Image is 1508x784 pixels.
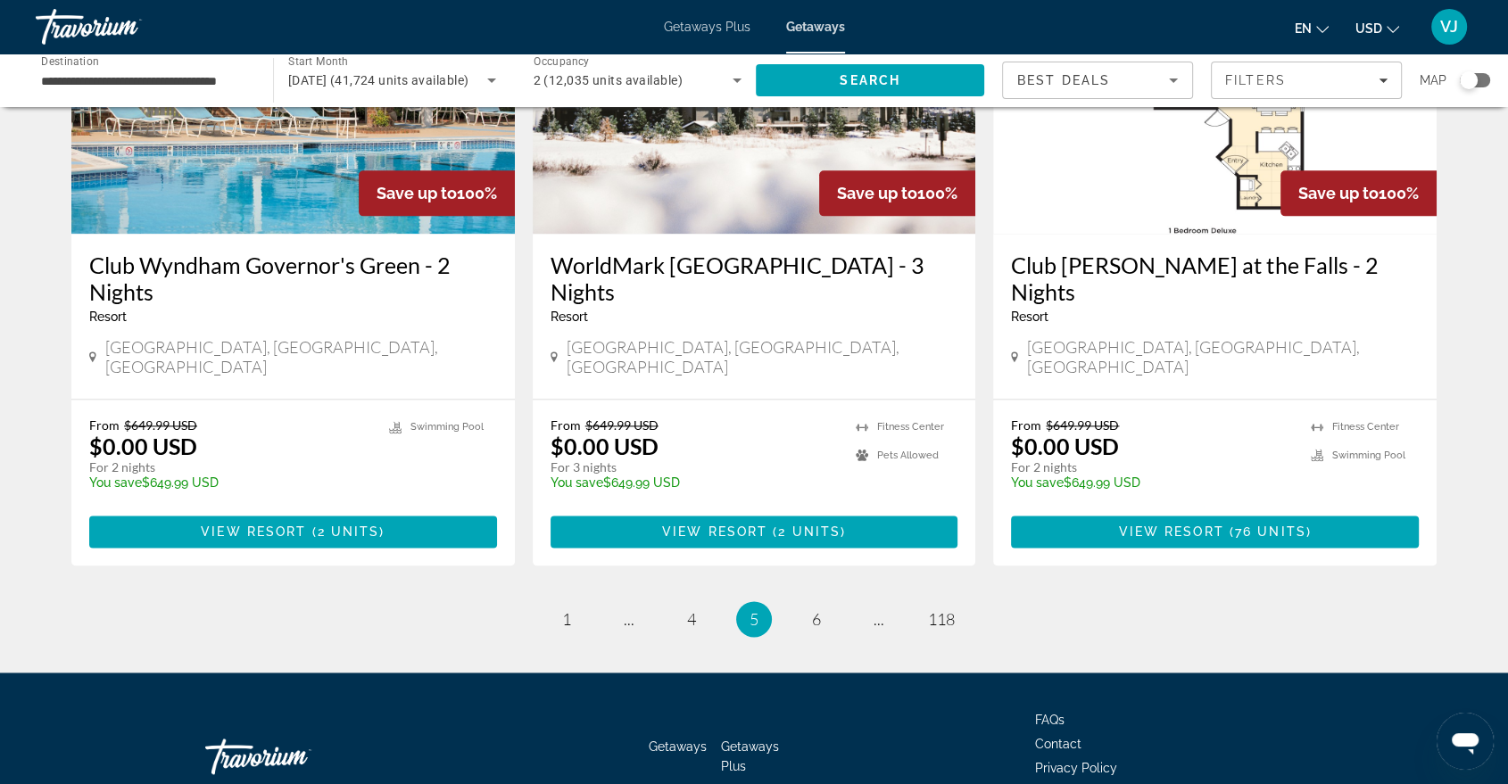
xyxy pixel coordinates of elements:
a: Getaways Plus [664,20,750,34]
span: en [1295,21,1312,36]
a: Club [PERSON_NAME] at the Falls - 2 Nights [1011,252,1419,305]
span: $649.99 USD [585,417,659,433]
nav: Pagination [71,601,1437,637]
span: 2 units [778,524,841,539]
span: 1 [562,609,571,629]
span: 118 [928,609,955,629]
p: $649.99 USD [89,475,371,490]
p: $0.00 USD [551,433,659,459]
span: Pets Allowed [877,450,939,461]
button: Search [756,64,984,96]
span: [GEOGRAPHIC_DATA], [GEOGRAPHIC_DATA], [GEOGRAPHIC_DATA] [1027,337,1419,376]
span: 76 units [1235,524,1306,539]
div: 100% [819,170,975,216]
button: Filters [1211,62,1402,99]
span: 6 [812,609,821,629]
span: Search [840,73,900,87]
button: View Resort(76 units) [1011,516,1419,548]
span: Save up to [837,184,917,202]
iframe: Button to launch messaging window [1437,713,1494,770]
span: Resort [551,309,588,324]
p: $649.99 USD [1011,475,1293,490]
span: Filters [1225,73,1286,87]
span: ( ) [767,524,846,539]
p: For 2 nights [89,459,371,475]
span: View Resort [662,524,767,539]
span: $649.99 USD [1046,417,1119,433]
a: Contact [1035,737,1081,751]
span: ( ) [306,524,385,539]
p: $0.00 USD [1011,433,1119,459]
span: $649.99 USD [124,417,197,433]
span: 2 units [318,524,380,539]
button: View Resort(2 units) [551,516,958,548]
span: 4 [687,609,696,629]
span: ... [874,609,884,629]
span: From [89,417,120,433]
span: Best Deals [1017,73,1110,87]
span: ... [624,609,634,629]
span: Resort [1011,309,1048,324]
p: For 2 nights [1011,459,1293,475]
a: Go Home [205,730,384,783]
div: 100% [1280,170,1437,216]
button: Change currency [1355,15,1399,41]
p: $0.00 USD [89,433,197,459]
span: Save up to [377,184,457,202]
span: From [1011,417,1041,433]
p: For 3 nights [551,459,839,475]
span: Destination [41,54,99,67]
span: You save [551,475,603,490]
span: Save up to [1298,184,1379,202]
a: Club Wyndham Governor's Green - 2 Nights [89,252,497,305]
button: Change language [1295,15,1329,41]
button: User Menu [1426,8,1472,45]
a: WorldMark [GEOGRAPHIC_DATA] - 3 Nights [551,252,958,305]
a: Privacy Policy [1035,761,1117,775]
span: Swimming Pool [1332,450,1405,461]
span: View Resort [201,524,306,539]
span: USD [1355,21,1382,36]
span: Occupancy [534,55,590,68]
span: Start Month [288,55,348,68]
a: FAQs [1035,713,1065,727]
span: Fitness Center [1332,421,1399,433]
span: Map [1420,68,1446,93]
input: Select destination [41,70,250,92]
span: VJ [1440,18,1458,36]
p: $649.99 USD [551,475,839,490]
a: Getaways [649,739,707,754]
span: From [551,417,581,433]
span: ( ) [1224,524,1312,539]
div: 100% [359,170,515,216]
a: Getaways [786,20,845,34]
span: Fitness Center [877,421,944,433]
span: [DATE] (41,724 units available) [288,73,469,87]
span: View Resort [1119,524,1224,539]
a: Getaways Plus [721,739,779,773]
span: Resort [89,309,127,324]
button: View Resort(2 units) [89,516,497,548]
span: 5 [750,609,758,629]
mat-select: Sort by [1017,70,1178,91]
span: You save [89,475,142,490]
a: Travorium [36,4,214,50]
span: You save [1011,475,1064,490]
span: [GEOGRAPHIC_DATA], [GEOGRAPHIC_DATA], [GEOGRAPHIC_DATA] [105,337,497,376]
span: Swimming Pool [410,421,484,433]
span: 2 (12,035 units available) [534,73,683,87]
span: [GEOGRAPHIC_DATA], [GEOGRAPHIC_DATA], [GEOGRAPHIC_DATA] [567,337,958,376]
